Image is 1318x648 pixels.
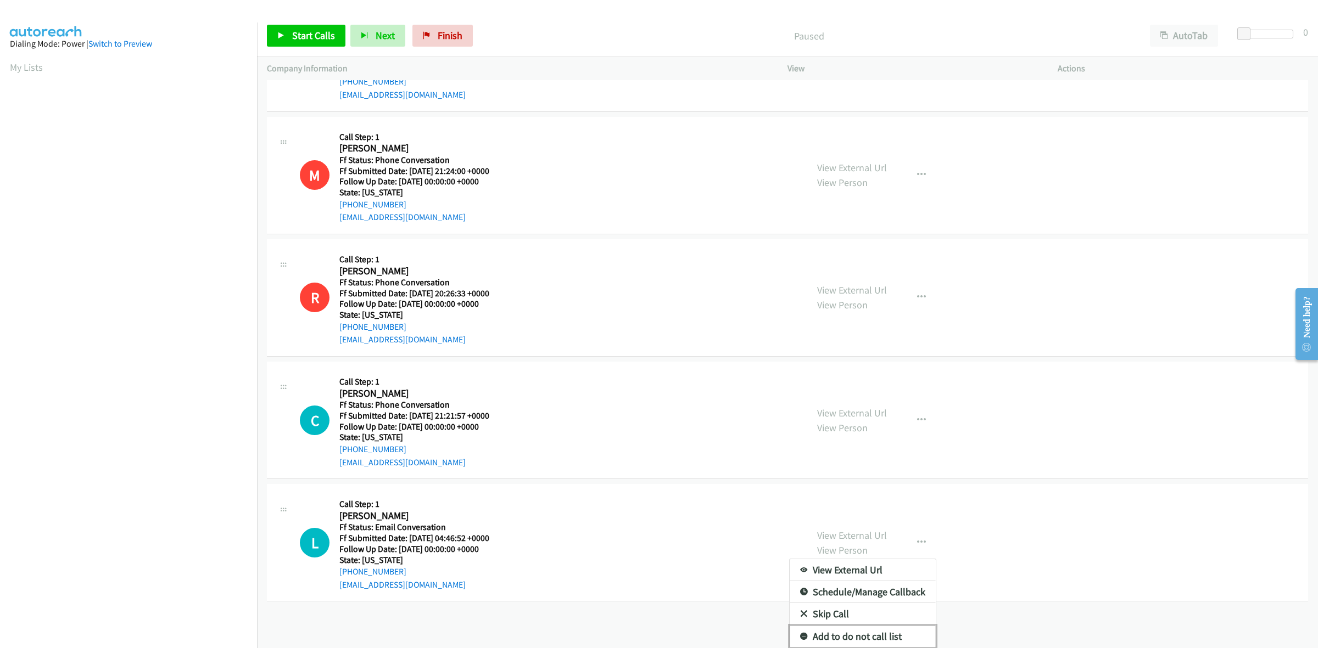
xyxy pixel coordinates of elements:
[790,559,936,581] a: View External Url
[10,61,43,74] a: My Lists
[790,626,936,647] a: Add to do not call list
[1286,280,1318,368] iframe: Resource Center
[88,38,152,49] a: Switch to Preview
[10,84,257,606] iframe: Dialpad
[790,581,936,603] a: Schedule/Manage Callback
[790,603,936,625] a: Skip Call
[10,37,247,50] div: Dialing Mode: Power |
